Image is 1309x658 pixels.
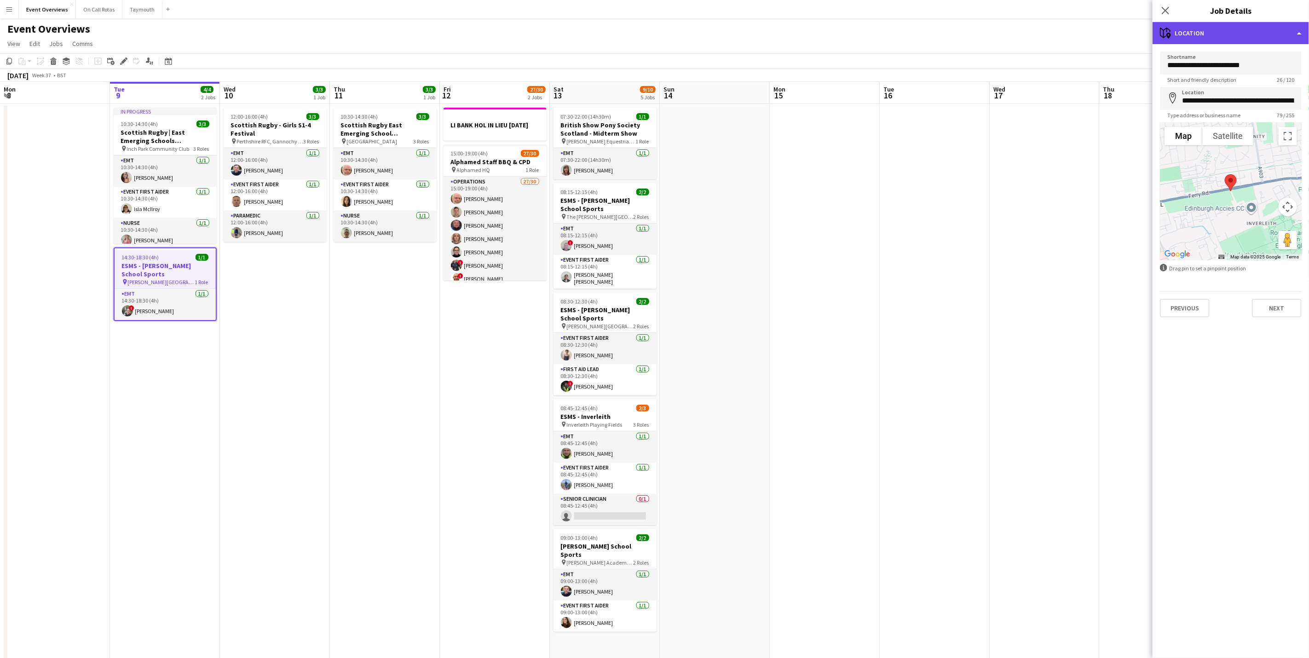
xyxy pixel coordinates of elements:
span: [PERSON_NAME] Equestrian Centre [567,138,636,145]
span: Sun [663,85,675,93]
a: Open this area in Google Maps (opens a new window) [1162,248,1193,260]
span: Comms [72,40,93,48]
button: Keyboard shortcuts [1218,254,1225,260]
span: 10:30-14:30 (4h) [341,113,378,120]
h3: British Show Pony Society Scotland - Midterm Show [554,121,657,137]
span: 9 [112,90,125,101]
app-job-card: 10:30-14:30 (4h)3/3Scottish Rugby East Emerging School Championships | Meggetland [GEOGRAPHIC_DAT... [334,108,437,242]
a: Comms [69,38,97,50]
span: 4/4 [201,86,213,93]
app-card-role: Paramedic1/112:00-16:00 (4h)[PERSON_NAME] [224,211,327,242]
span: 14 [662,90,675,101]
span: 8 [2,90,16,101]
app-card-role: EMT1/108:45-12:45 (4h)[PERSON_NAME] [554,431,657,463]
span: Tue [883,85,894,93]
button: Taymouth [122,0,162,18]
span: 3 Roles [194,145,209,152]
span: 3/3 [423,86,436,93]
span: The [PERSON_NAME][GEOGRAPHIC_DATA] [567,213,634,220]
a: Terms (opens in new tab) [1286,254,1299,259]
h3: [PERSON_NAME] School Sports [554,542,657,559]
span: 3/3 [196,120,209,127]
div: 08:45-12:45 (4h)2/3ESMS - Inverleith Inverleith Playing Fields3 RolesEMT1/108:45-12:45 (4h)[PERSO... [554,399,657,525]
div: 1 Job [423,94,435,101]
span: 08:15-12:15 (4h) [561,189,598,195]
span: View [7,40,20,48]
app-card-role: Event First Aider1/110:30-14:30 (4h)[PERSON_NAME] [334,179,437,211]
span: 2/3 [636,405,649,412]
div: 12:00-16:00 (4h)3/3Scottish Rugby - Girls S1-4 Festival Perthshire RFC, Gannochy Sports Pavilion3... [224,108,327,242]
span: 12 [442,90,451,101]
span: 3 Roles [304,138,319,145]
div: 08:30-12:30 (4h)2/2ESMS - [PERSON_NAME] School Sports [PERSON_NAME][GEOGRAPHIC_DATA]2 RolesEvent ... [554,292,657,395]
div: 2 Jobs [528,94,545,101]
span: 1/1 [196,254,208,261]
h3: ESMS - [PERSON_NAME] School Sports [554,306,657,322]
div: 09:00-13:00 (4h)2/2[PERSON_NAME] School Sports [PERSON_NAME] Academy Playing Fields2 RolesEMT1/10... [554,529,657,632]
span: 2/2 [636,534,649,541]
span: 07:30-22:00 (14h30m) [561,113,611,120]
div: 15:00-19:00 (4h)27/30Alphamed Staff BBQ & CPD Alphamed HQ1 RoleOperations27/3015:00-19:00 (4h)[PE... [444,144,547,280]
span: Thu [334,85,345,93]
span: 16 [882,90,894,101]
h3: Scottish Rugby East Emerging School Championships | Meggetland [334,121,437,137]
app-card-role: Event First Aider1/108:15-12:15 (4h)[PERSON_NAME] [PERSON_NAME] [554,255,657,289]
div: In progress [114,108,217,115]
a: View [4,38,24,50]
div: 5 Jobs [640,94,655,101]
span: 1/1 [636,113,649,120]
app-job-card: 08:15-12:15 (4h)2/2ESMS - [PERSON_NAME] School Sports The [PERSON_NAME][GEOGRAPHIC_DATA]2 RolesEM... [554,183,657,289]
app-card-role: First Aid Lead1/108:30-12:30 (4h)![PERSON_NAME] [554,364,657,395]
span: 10 [222,90,236,101]
span: Edit [29,40,40,48]
button: Event Overviews [19,0,76,18]
div: LI BANK HOL IN LIEU [DATE] [444,108,547,141]
span: 17 [992,90,1005,101]
app-card-role: EMT1/107:30-22:00 (14h30m)[PERSON_NAME] [554,148,657,179]
span: 2 Roles [634,559,649,566]
button: Show street map [1165,127,1202,145]
span: Week 37 [30,72,53,79]
span: Mon [773,85,785,93]
app-card-role: Senior Clinician0/108:45-12:45 (4h) [554,494,657,525]
span: [PERSON_NAME] Academy Playing Fields [567,559,634,566]
span: Map data ©2025 Google [1230,254,1280,259]
span: 15 [772,90,785,101]
span: 1 Role [526,166,539,173]
span: 3/3 [306,113,319,120]
span: 1 Role [195,279,208,286]
app-card-role: EMT1/112:00-16:00 (4h)[PERSON_NAME] [224,148,327,179]
app-job-card: 14:30-18:30 (4h)1/1ESMS - [PERSON_NAME] School Sports [PERSON_NAME][GEOGRAPHIC_DATA]1 RoleEMT1/11... [114,247,217,321]
app-card-role: Event First Aider1/108:45-12:45 (4h)[PERSON_NAME] [554,463,657,494]
span: Fri [444,85,451,93]
span: 11 [332,90,345,101]
button: Drag Pegman onto the map to open Street View [1279,231,1297,249]
app-card-role: Nurse1/110:30-14:30 (4h)[PERSON_NAME] [114,218,217,249]
div: Drag pin to set a pinpoint position [1160,264,1302,273]
a: Edit [26,38,44,50]
span: 3 Roles [634,421,649,428]
span: Tue [114,85,125,93]
app-card-role: EMT1/114:30-18:30 (4h)![PERSON_NAME] [115,289,216,320]
h3: Scottish Rugby | East Emerging Schools Championships | [GEOGRAPHIC_DATA] [114,128,217,145]
app-card-role: Event First Aider1/112:00-16:00 (4h)[PERSON_NAME] [224,179,327,211]
span: 08:45-12:45 (4h) [561,405,598,412]
span: Wed [993,85,1005,93]
span: ! [568,240,573,246]
span: 27/30 [521,150,539,157]
span: 3/3 [416,113,429,120]
button: Previous [1160,299,1210,317]
app-card-role: Event First Aider1/109:00-13:00 (4h)[PERSON_NAME] [554,601,657,632]
div: Location [1153,22,1309,44]
span: ! [129,305,134,311]
span: Sat [554,85,564,93]
a: Jobs [46,38,67,50]
span: 79 / 255 [1269,112,1302,119]
app-card-role: Event First Aider1/108:30-12:30 (4h)[PERSON_NAME] [554,333,657,364]
div: 2 Jobs [201,94,215,101]
span: 15:00-19:00 (4h) [451,150,488,157]
button: On Call Rotas [76,0,122,18]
